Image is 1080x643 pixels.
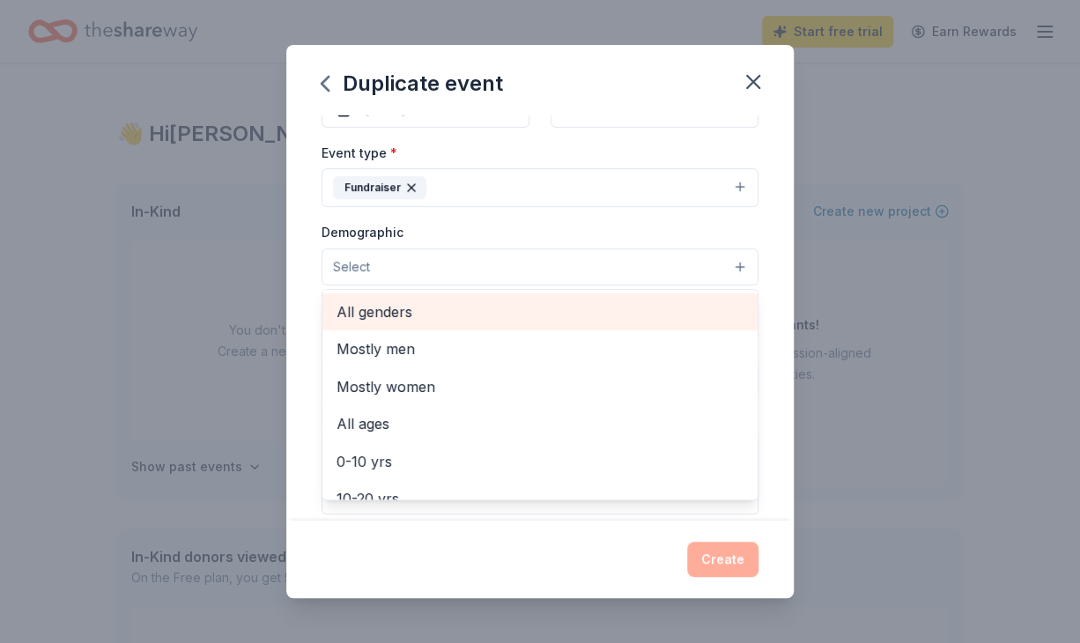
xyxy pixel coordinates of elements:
[337,375,743,398] span: Mostly women
[333,256,370,277] span: Select
[337,450,743,473] span: 0-10 yrs
[322,289,758,500] div: Select
[322,248,758,285] button: Select
[337,337,743,360] span: Mostly men
[337,300,743,323] span: All genders
[337,412,743,435] span: All ages
[337,487,743,510] span: 10-20 yrs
